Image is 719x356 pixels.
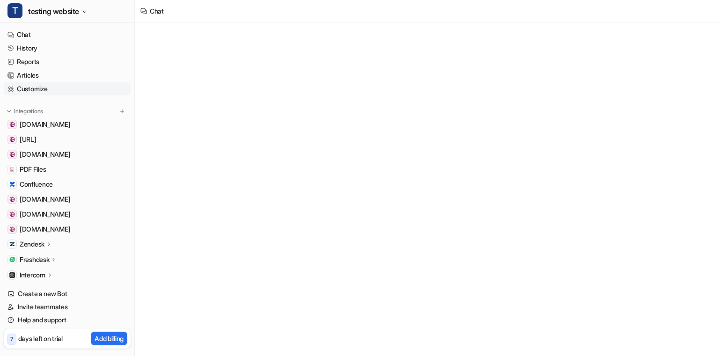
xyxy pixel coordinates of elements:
[20,135,37,144] span: [URL]
[150,6,164,16] div: Chat
[9,241,15,247] img: Zendesk
[10,335,13,343] p: 7
[4,107,46,116] button: Integrations
[20,225,70,234] span: [DOMAIN_NAME]
[9,152,15,157] img: support.coursiv.io
[20,120,70,129] span: [DOMAIN_NAME]
[4,82,131,95] a: Customize
[18,334,63,343] p: days left on trial
[20,240,44,249] p: Zendesk
[9,122,15,127] img: support.bikesonline.com.au
[4,118,131,131] a: support.bikesonline.com.au[DOMAIN_NAME]
[20,270,45,280] p: Intercom
[9,182,15,187] img: Confluence
[9,226,15,232] img: www.cardekho.com
[9,196,15,202] img: nri3pl.com
[4,133,131,146] a: www.eesel.ai[URL]
[119,108,125,115] img: menu_add.svg
[95,334,124,343] p: Add billing
[91,332,127,345] button: Add billing
[4,223,131,236] a: www.cardekho.com[DOMAIN_NAME]
[4,193,131,206] a: nri3pl.com[DOMAIN_NAME]
[9,137,15,142] img: www.eesel.ai
[4,42,131,55] a: History
[4,55,131,68] a: Reports
[4,208,131,221] a: careers-nri3pl.com[DOMAIN_NAME]
[4,300,131,313] a: Invite teammates
[28,5,79,18] span: testing website
[9,211,15,217] img: careers-nri3pl.com
[9,167,15,172] img: PDF Files
[4,28,131,41] a: Chat
[20,165,46,174] span: PDF Files
[6,108,12,115] img: expand menu
[4,148,131,161] a: support.coursiv.io[DOMAIN_NAME]
[20,255,49,264] p: Freshdesk
[4,163,131,176] a: PDF FilesPDF Files
[20,210,70,219] span: [DOMAIN_NAME]
[14,108,43,115] p: Integrations
[4,287,131,300] a: Create a new Bot
[7,3,22,18] span: T
[9,257,15,262] img: Freshdesk
[20,180,53,189] span: Confluence
[4,313,131,327] a: Help and support
[20,150,70,159] span: [DOMAIN_NAME]
[9,272,15,278] img: Intercom
[4,69,131,82] a: Articles
[20,195,70,204] span: [DOMAIN_NAME]
[4,178,131,191] a: ConfluenceConfluence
